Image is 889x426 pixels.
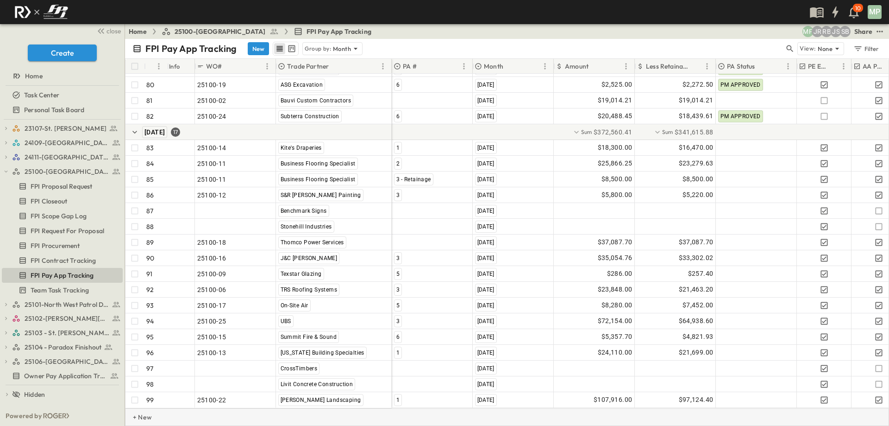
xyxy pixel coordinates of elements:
span: 25100-02 [197,96,226,105]
div: Filter [853,44,879,54]
span: $5,220.00 [682,190,714,200]
button: Menu [262,61,273,72]
span: 3 [396,286,400,293]
span: 25100-11 [197,175,226,184]
button: kanban view [286,43,297,54]
div: 25101-North West Patrol Divisiontest [2,297,123,312]
p: Month [333,44,351,53]
button: MP [867,4,883,20]
span: FPI Closeout [31,197,67,206]
p: 10 [855,5,861,12]
button: row view [274,43,285,54]
p: Less Retainage Amount [646,62,689,71]
div: FPI Proposal Requesttest [2,179,123,194]
p: 93 [146,301,154,310]
p: 80 [146,80,154,89]
span: $341,615.88 [675,127,713,137]
span: Kite's Draperies [281,145,322,151]
span: 25103 - St. [PERSON_NAME] Phase 2 [25,328,109,337]
span: 3 - Retainage [396,176,431,183]
div: 25103 - St. [PERSON_NAME] Phase 2test [2,325,123,340]
span: TRS Roofing Systems [281,286,338,293]
div: 24111-[GEOGRAPHIC_DATA]test [2,150,123,165]
p: 81 [146,96,152,105]
button: Menu [153,61,164,72]
span: [DATE] [477,381,495,388]
span: [PERSON_NAME] Landscaping [281,397,361,403]
span: $20,488.45 [598,111,632,121]
button: Sort [505,61,515,71]
div: Team Task Trackingtest [2,283,123,298]
div: 25100-Vanguard Prep Schooltest [2,164,123,179]
a: FPI Pay App Tracking [294,27,371,36]
p: PA # [403,62,417,71]
p: 82 [146,112,154,121]
span: 24109-St. Teresa of Calcutta Parish Hall [25,138,109,147]
a: FPI Contract Tracking [2,254,121,267]
a: Task Center [2,89,121,102]
a: 25102-Christ The Redeemer Anglican Church [12,312,121,325]
span: $8,280.00 [601,300,632,311]
p: 99 [146,395,154,405]
p: 86 [146,191,154,200]
span: $18,439.61 [679,111,714,121]
div: 25104 - Paradox Finishouttest [2,340,123,355]
button: Sort [691,61,701,71]
span: $23,848.00 [598,284,632,295]
div: Owner Pay Application Trackingtest [2,369,123,383]
button: Sort [831,61,841,71]
div: FPI Contract Trackingtest [2,253,123,268]
p: 92 [146,285,154,294]
span: 3 [396,318,400,324]
span: 25102-Christ The Redeemer Anglican Church [25,314,109,323]
button: Filter [850,42,882,55]
p: 95 [146,332,154,342]
span: [DATE] [477,97,495,104]
span: 25100-22 [197,395,226,405]
a: 24111-[GEOGRAPHIC_DATA] [12,151,121,164]
span: FPI Proposal Request [31,182,92,191]
div: Share [854,27,872,36]
p: 88 [146,222,154,231]
span: [DATE] [477,192,495,198]
span: J&C [PERSON_NAME] [281,255,338,261]
button: New [248,42,269,55]
span: $18,300.00 [598,142,632,153]
a: 25100-Vanguard Prep School [12,165,121,178]
span: $23,279.63 [679,158,714,169]
button: Sort [419,61,429,71]
div: Personal Task Boardtest [2,102,123,117]
span: 25100-13 [197,348,226,357]
span: $5,800.00 [601,190,632,200]
span: On-Site Air [281,302,308,309]
span: Thomco Power Services [281,239,344,246]
div: table view [273,42,299,56]
span: 25100-25 [197,317,226,326]
span: $21,699.00 [679,347,714,358]
a: 25104 - Paradox Finishout [12,341,121,354]
a: 25101-North West Patrol Division [12,298,121,311]
span: $372,560.41 [594,127,632,137]
span: 25100-Vanguard Prep School [25,167,109,176]
p: Trade Partner [287,62,329,71]
p: 91 [146,269,152,279]
p: + New [133,413,138,422]
span: S&R [PERSON_NAME] Painting [281,192,361,198]
span: 25100-19 [197,80,226,89]
span: [DATE] [477,145,495,151]
span: [DATE] [477,350,495,356]
p: Month [484,62,503,71]
div: # [144,59,167,74]
p: WO# [206,62,222,71]
div: Sterling Barnett (sterling@fpibuilders.com) [839,26,851,37]
a: FPI Pay App Tracking [2,269,121,282]
span: 25100-12 [197,191,226,200]
span: 25100-[GEOGRAPHIC_DATA] [175,27,266,36]
p: 90 [146,254,154,263]
button: Sort [148,61,158,71]
span: Business Flooring Specialist [281,160,356,167]
div: 25106-St. Andrews Parking Lottest [2,354,123,369]
a: Home [2,70,121,83]
div: FPI Procurementtest [2,238,123,253]
span: $37,087.70 [598,237,632,248]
